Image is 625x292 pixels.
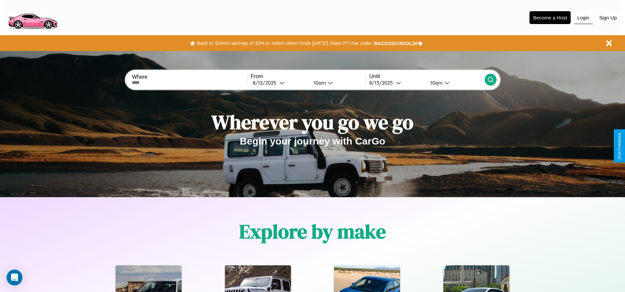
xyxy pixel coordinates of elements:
h1: Explore by make [239,218,386,245]
button: Become a Host [529,11,571,24]
button: 8/12/2025 [251,79,308,86]
div: Give Feedback [617,133,622,159]
div: 8 / 12 / 2025 [253,80,279,86]
div: 10am [427,80,444,86]
button: Sign Up [596,12,620,24]
label: From [251,73,366,79]
div: 8 / 13 / 2025 [369,80,396,86]
button: Login [574,12,593,24]
label: Until [369,73,484,79]
button: 10am [425,79,485,86]
div: Open Intercom Messenger [7,270,22,285]
img: logo [5,3,60,31]
label: Where [132,74,247,80]
button: Back to School savings of 20% in select cities! Ends [DATE] 10am PT.Use code: [195,39,374,48]
button: 10am [308,79,366,86]
div: 10am [310,80,328,86]
b: BACK2SCHOOL20 [374,40,418,46]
